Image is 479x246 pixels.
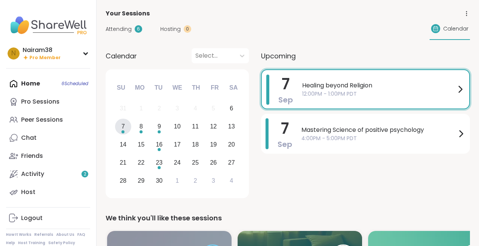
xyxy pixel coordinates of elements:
span: Hosting [160,25,181,33]
div: Choose Saturday, September 13th, 2025 [223,119,239,135]
div: We think you'll like these sessions [106,213,470,223]
a: FAQ [77,232,85,237]
div: 18 [192,139,199,150]
div: 3 [212,176,215,186]
div: Choose Friday, September 26th, 2025 [205,154,221,171]
span: Healing beyond Religion [302,81,456,90]
div: 2 [158,103,161,113]
a: Peer Sessions [6,111,90,129]
div: 21 [120,157,126,168]
div: 0 [184,25,191,33]
div: Su [113,79,129,96]
div: 25 [192,157,199,168]
div: Choose Thursday, September 11th, 2025 [187,119,204,135]
div: 31 [120,103,126,113]
span: 7 [281,118,289,139]
img: ShareWell Nav Logo [6,12,90,38]
div: 8 [140,121,143,131]
div: 4 [193,103,197,113]
div: 26 [210,157,217,168]
div: 14 [120,139,126,150]
div: 6 [135,25,142,33]
div: Choose Saturday, September 6th, 2025 [223,101,239,117]
a: Safety Policy [48,240,75,246]
span: Calendar [443,25,468,33]
span: Mastering Science of positive psychology [301,125,456,134]
div: Choose Wednesday, September 10th, 2025 [169,119,186,135]
a: Friends [6,147,90,165]
div: Host [21,188,35,196]
div: Not available Thursday, September 4th, 2025 [187,101,204,117]
div: 4 [230,176,233,186]
div: month 2025-09 [114,99,240,189]
div: Choose Thursday, September 25th, 2025 [187,154,204,171]
div: 5 [212,103,215,113]
div: Choose Saturday, September 27th, 2025 [223,154,239,171]
span: Your Sessions [106,9,150,18]
div: Th [188,79,204,96]
div: Not available Tuesday, September 2nd, 2025 [151,101,167,117]
a: Pro Sessions [6,93,90,111]
a: Host Training [18,240,45,246]
div: Choose Monday, September 15th, 2025 [133,137,149,153]
a: Host [6,183,90,201]
div: Fr [206,79,223,96]
span: 12:00PM - 1:00PM PDT [302,90,456,98]
div: 27 [228,157,235,168]
a: Chat [6,129,90,147]
div: Choose Sunday, September 7th, 2025 [115,119,131,135]
div: 19 [210,139,217,150]
a: Activity2 [6,165,90,183]
div: Choose Thursday, September 18th, 2025 [187,137,204,153]
div: Mo [131,79,148,96]
a: How It Works [6,232,31,237]
div: 3 [176,103,179,113]
div: Choose Tuesday, September 16th, 2025 [151,137,167,153]
div: 6 [230,103,233,113]
div: Choose Sunday, September 28th, 2025 [115,173,131,189]
a: Referrals [34,232,53,237]
div: Not available Sunday, August 31st, 2025 [115,101,131,117]
div: 30 [156,176,163,186]
span: Pro Member [29,55,61,61]
div: 16 [156,139,163,150]
div: 24 [174,157,181,168]
div: 13 [228,121,235,131]
div: 11 [192,121,199,131]
div: Choose Monday, September 8th, 2025 [133,119,149,135]
span: Upcoming [261,51,296,61]
div: 2 [193,176,197,186]
div: Choose Tuesday, September 23rd, 2025 [151,154,167,171]
div: 20 [228,139,235,150]
span: Sep [278,139,292,150]
div: 23 [156,157,163,168]
div: 29 [138,176,144,186]
div: We [169,79,186,96]
span: N [11,49,16,58]
div: 22 [138,157,144,168]
div: Logout [21,214,43,222]
div: 9 [158,121,161,131]
div: 12 [210,121,217,131]
div: Choose Sunday, September 14th, 2025 [115,137,131,153]
div: Nairam38 [23,46,61,54]
div: Choose Thursday, October 2nd, 2025 [187,173,204,189]
div: 7 [121,121,125,131]
div: Sa [225,79,242,96]
span: Attending [106,25,132,33]
div: Choose Wednesday, September 24th, 2025 [169,154,186,171]
div: Choose Saturday, October 4th, 2025 [223,173,239,189]
div: Choose Tuesday, September 9th, 2025 [151,119,167,135]
div: Choose Friday, October 3rd, 2025 [205,173,221,189]
span: 2 [84,171,86,177]
div: Choose Monday, September 29th, 2025 [133,173,149,189]
div: Tu [150,79,167,96]
a: Logout [6,209,90,227]
div: 10 [174,121,181,131]
a: About Us [56,232,74,237]
div: Not available Monday, September 1st, 2025 [133,101,149,117]
div: 1 [140,103,143,113]
div: 17 [174,139,181,150]
div: Choose Friday, September 12th, 2025 [205,119,221,135]
div: Choose Monday, September 22nd, 2025 [133,154,149,171]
